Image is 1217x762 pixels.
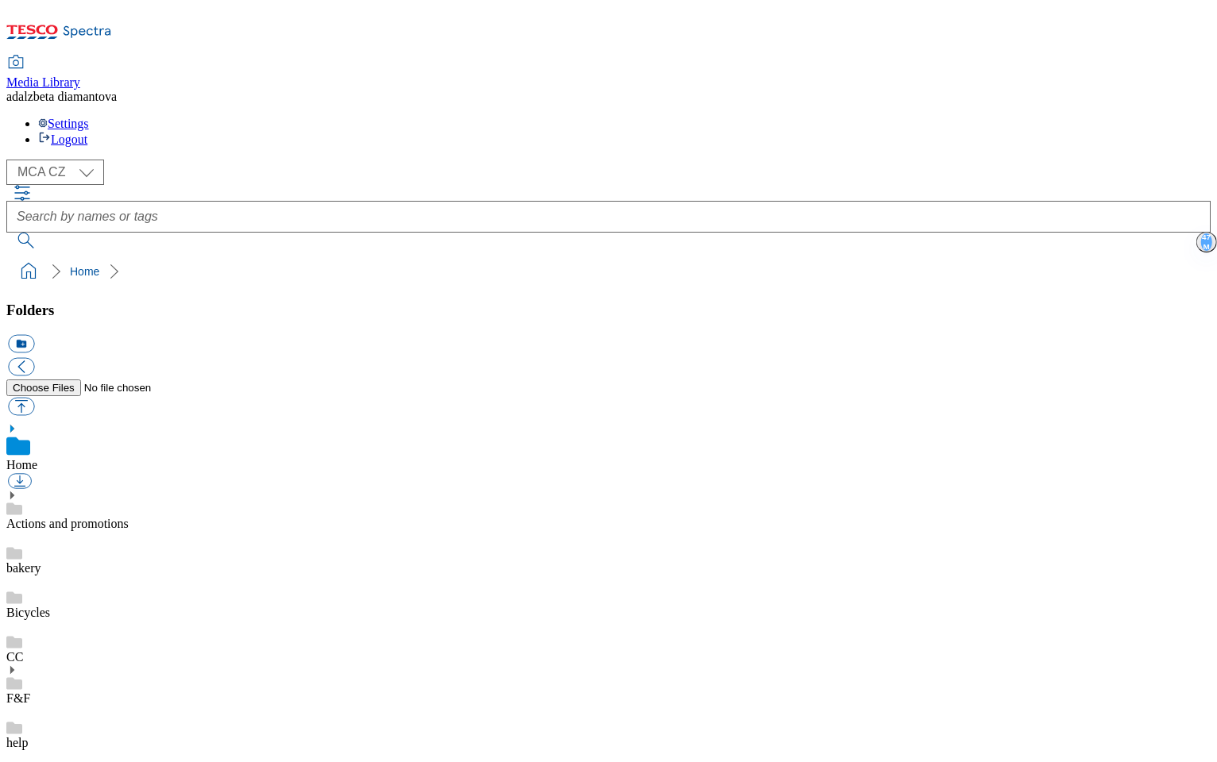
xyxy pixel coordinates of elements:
[6,90,18,103] span: ad
[6,736,29,749] a: help
[38,133,87,146] a: Logout
[38,117,89,130] a: Settings
[6,458,37,471] a: Home
[6,75,80,89] span: Media Library
[6,201,1211,233] input: Search by names or tags
[6,56,80,90] a: Media Library
[6,691,30,705] a: F&F
[70,265,99,278] a: Home
[6,650,23,664] a: CC
[6,517,129,530] a: Actions and promotions
[6,256,1211,287] nav: breadcrumb
[6,302,1211,319] h3: Folders
[18,90,117,103] span: alzbeta diamantova
[16,259,41,284] a: home
[6,561,41,575] a: bakery
[6,606,50,619] a: Bicycles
